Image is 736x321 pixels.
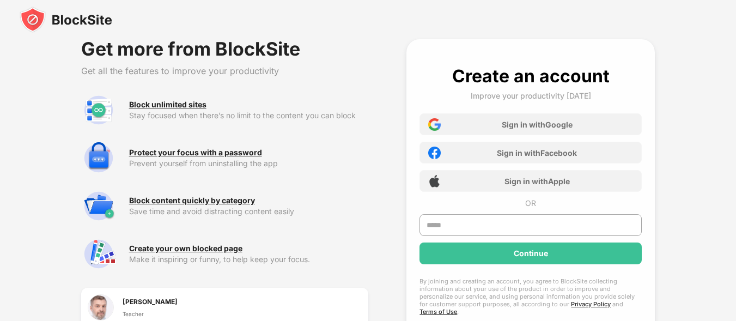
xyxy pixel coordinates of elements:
img: premium-customize-block-page.svg [81,237,116,271]
div: Create your own blocked page [129,244,242,253]
div: By joining and creating an account, you agree to BlockSite collecting information about your use ... [419,277,642,316]
div: Save time and avoid distracting content easily [129,207,368,216]
div: Block unlimited sites [129,100,206,109]
a: Terms of Use [419,308,457,316]
img: premium-category.svg [81,189,116,223]
div: Sign in with Facebook [497,148,577,158]
div: Improve your productivity [DATE] [471,91,591,100]
div: Sign in with Google [502,120,573,129]
div: Make it inspiring or funny, to help keep your focus. [129,255,368,264]
img: premium-unlimited-blocklist.svg [81,93,116,128]
a: Privacy Policy [571,300,611,308]
img: premium-password-protection.svg [81,141,116,175]
div: Prevent yourself from uninstalling the app [129,159,368,168]
div: Create an account [452,65,610,87]
img: testimonial-1.jpg [88,294,114,320]
div: Get all the features to improve your productivity [81,65,368,76]
div: Stay focused when there’s no limit to the content you can block [129,111,368,120]
img: facebook-icon.png [428,147,441,159]
img: google-icon.png [428,118,441,131]
div: Protect your focus with a password [129,148,262,157]
div: Sign in with Apple [504,177,570,186]
img: blocksite-icon-black.svg [20,7,112,33]
div: Continue [514,249,548,258]
img: apple-icon.png [428,175,441,187]
div: [PERSON_NAME] [123,296,178,307]
div: Get more from BlockSite [81,39,368,59]
div: OR [525,198,536,208]
div: Teacher [123,310,178,318]
div: Block content quickly by category [129,196,255,205]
